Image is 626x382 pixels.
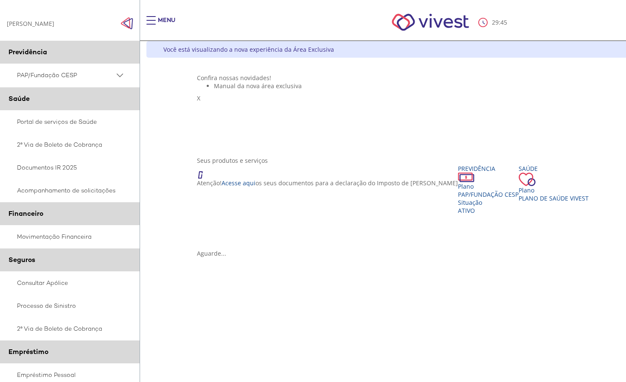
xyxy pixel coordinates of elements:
div: [PERSON_NAME] [7,20,54,28]
a: Saúde PlanoPlano de Saúde VIVEST [519,165,589,202]
span: Saúde [8,94,30,103]
img: ico_coracao.png [519,173,536,186]
span: Ativo [458,206,475,215]
img: ico_atencao.png [197,165,211,179]
div: Você está visualizando a nova experiência da Área Exclusiva [163,45,334,53]
span: Financeiro [8,209,43,218]
a: Previdência PlanoPAP/Fundação CESP SituaçãoAtivo [458,165,519,215]
img: ico_dinheiro.png [458,173,474,182]
span: Manual da nova área exclusiva [214,82,302,90]
img: Vivest [382,4,479,40]
div: Previdência [458,165,519,173]
span: 45 [500,18,507,26]
div: Plano [458,182,519,190]
span: Seguros [8,255,35,264]
span: Empréstimo [8,347,48,356]
div: : [478,18,509,27]
span: PAP/Fundação CESP [458,190,519,198]
span: Click to close side navigation. [121,17,133,30]
div: Situação [458,198,519,206]
span: 29 [492,18,499,26]
div: Plano [519,186,589,194]
p: Atenção! os seus documentos para a declaração do Imposto de [PERSON_NAME] [197,179,458,187]
span: X [197,94,200,102]
a: Acesse aqui [222,179,255,187]
div: Saúde [519,165,589,173]
span: Plano de Saúde VIVEST [519,194,589,202]
img: Fechar menu [121,17,133,30]
span: PAP/Fundação CESP [17,70,115,81]
span: Previdência [8,47,47,56]
div: Menu [158,16,175,33]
